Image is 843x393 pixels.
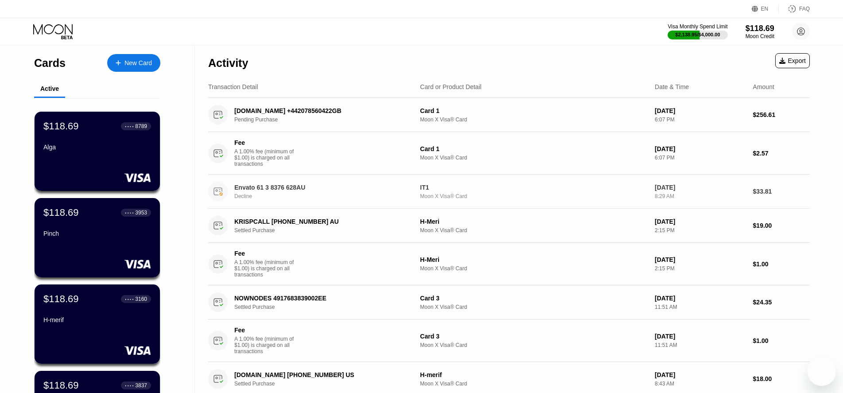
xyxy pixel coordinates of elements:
div: H-Meri [420,256,648,263]
div: Visa Monthly Spend Limit [668,23,727,30]
div: $19.00 [753,222,810,229]
div: [DATE] [655,256,746,263]
div: Envato 61 3 8376 628AU [234,184,406,191]
div: Moon X Visa® Card [420,227,648,233]
div: A 1.00% fee (minimum of $1.00) is charged on all transactions [234,336,301,354]
div: $118.69● ● ● ●3953Pinch [35,198,160,277]
div: NOWNODES 4917683839002EE [234,295,406,302]
div: Pinch [43,230,151,237]
div: Moon Credit [746,33,774,39]
div: Export [775,53,810,68]
div: FeeA 1.00% fee (minimum of $1.00) is charged on all transactionsCard 1Moon X Visa® Card[DATE]6:07... [208,132,810,175]
div: $118.69● ● ● ●8789Alga [35,112,160,191]
div: Cards [34,57,66,70]
div: ● ● ● ● [125,384,134,387]
div: $33.81 [753,188,810,195]
div: KRISPCALL [PHONE_NUMBER] AU [234,218,406,225]
div: $18.00 [753,375,810,382]
div: Settled Purchase [234,304,419,310]
div: H-Meri [420,218,648,225]
div: [DATE] [655,295,746,302]
div: [DATE] [655,218,746,225]
div: New Card [107,54,160,72]
div: Moon X Visa® Card [420,265,648,272]
div: FeeA 1.00% fee (minimum of $1.00) is charged on all transactionsH-MeriMoon X Visa® Card[DATE]2:15... [208,243,810,285]
div: Moon X Visa® Card [420,117,648,123]
div: Envato 61 3 8376 628AUDeclineIT1Moon X Visa® Card[DATE]8:29 AM$33.81 [208,175,810,209]
div: IT1 [420,184,648,191]
div: Moon X Visa® Card [420,342,648,348]
div: 8789 [135,123,147,129]
div: Card or Product Detail [420,83,482,90]
iframe: Button to launch messaging window [808,358,836,386]
div: Card 3 [420,295,648,302]
div: Card 1 [420,145,648,152]
div: Settled Purchase [234,227,419,233]
div: Active [40,85,59,92]
div: [DATE] [655,371,746,378]
div: [DOMAIN_NAME] +442078560422GB [234,107,406,114]
div: Moon X Visa® Card [420,155,648,161]
div: Card 1 [420,107,648,114]
div: H-merif [420,371,648,378]
div: Activity [208,57,248,70]
div: EN [761,6,769,12]
div: H-merif [43,316,151,323]
div: FeeA 1.00% fee (minimum of $1.00) is charged on all transactionsCard 3Moon X Visa® Card[DATE]11:5... [208,319,810,362]
div: A 1.00% fee (minimum of $1.00) is charged on all transactions [234,259,301,278]
div: [DATE] [655,145,746,152]
div: Settled Purchase [234,381,419,387]
div: $118.69 [43,207,79,218]
div: 3837 [135,382,147,389]
div: 3953 [135,210,147,216]
div: Moon X Visa® Card [420,381,648,387]
div: ● ● ● ● [125,125,134,128]
div: $118.69Moon Credit [746,24,774,39]
div: $118.69 [43,121,79,132]
div: 11:51 AM [655,304,746,310]
div: KRISPCALL [PHONE_NUMBER] AUSettled PurchaseH-MeriMoon X Visa® Card[DATE]2:15 PM$19.00 [208,209,810,243]
div: Pending Purchase [234,117,419,123]
div: Moon X Visa® Card [420,304,648,310]
div: [DATE] [655,184,746,191]
div: Alga [43,144,151,151]
div: Date & Time [655,83,689,90]
div: $118.69 [43,380,79,391]
div: 2:15 PM [655,265,746,272]
div: Moon X Visa® Card [420,193,648,199]
div: $24.35 [753,299,810,306]
div: Export [779,57,806,64]
div: Transaction Detail [208,83,258,90]
div: FAQ [779,4,810,13]
div: $118.69● ● ● ●3160H-merif [35,284,160,364]
div: Fee [234,250,296,257]
div: 8:43 AM [655,381,746,387]
div: $118.69 [43,293,79,305]
div: $1.00 [753,261,810,268]
div: ● ● ● ● [125,298,134,300]
div: [DOMAIN_NAME] [PHONE_NUMBER] US [234,371,406,378]
div: Card 3 [420,333,648,340]
div: 2:15 PM [655,227,746,233]
div: $2,138.95 / $4,000.00 [676,32,720,37]
div: ● ● ● ● [125,211,134,214]
div: [DATE] [655,333,746,340]
div: $118.69 [746,24,774,33]
div: [DATE] [655,107,746,114]
div: 8:29 AM [655,193,746,199]
div: $2.57 [753,150,810,157]
div: NOWNODES 4917683839002EESettled PurchaseCard 3Moon X Visa® Card[DATE]11:51 AM$24.35 [208,285,810,319]
div: EN [752,4,779,13]
div: Fee [234,139,296,146]
div: Decline [234,193,419,199]
div: A 1.00% fee (minimum of $1.00) is charged on all transactions [234,148,301,167]
div: [DOMAIN_NAME] +442078560422GBPending PurchaseCard 1Moon X Visa® Card[DATE]6:07 PM$256.61 [208,98,810,132]
div: FAQ [799,6,810,12]
div: 11:51 AM [655,342,746,348]
div: $256.61 [753,111,810,118]
div: Amount [753,83,774,90]
div: Visa Monthly Spend Limit$2,138.95/$4,000.00 [668,23,727,39]
div: Fee [234,327,296,334]
div: $1.00 [753,337,810,344]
